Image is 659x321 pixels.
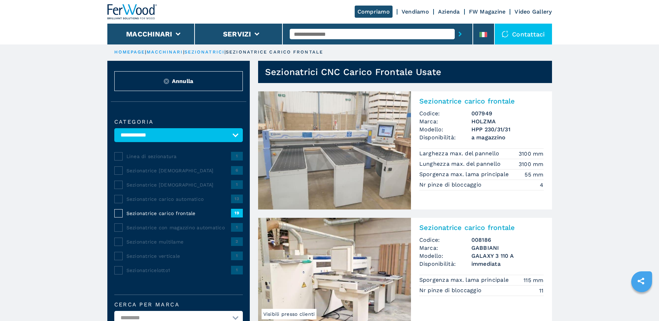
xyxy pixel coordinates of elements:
em: 115 mm [524,276,544,284]
span: Annulla [172,77,193,85]
span: 13 [231,195,243,203]
span: 1 [231,266,243,274]
h3: 008186 [471,236,544,244]
span: 1 [231,252,243,260]
span: Marca: [419,244,471,252]
span: Disponibilità: [419,260,471,268]
a: sharethis [632,272,650,290]
p: Larghezza max. del pannello [419,150,501,157]
img: Ferwood [107,4,157,19]
p: Sporgenza max. lama principale [419,171,511,178]
p: Nr pinze di bloccaggio [419,181,484,189]
a: sezionatrici [184,49,224,55]
h3: HOLZMA [471,117,544,125]
span: 2 [231,237,243,246]
label: Categoria [114,119,243,125]
em: 4 [540,181,543,189]
a: Vendiamo [402,8,429,15]
span: Visibili presso clienti [262,309,317,319]
a: macchinari [147,49,183,55]
em: 3100 mm [519,160,544,168]
em: 3100 mm [519,150,544,158]
p: sezionatrice carico frontale [226,49,323,55]
a: Video Gallery [514,8,552,15]
img: Contattaci [502,31,509,38]
h2: Sezionatrice carico frontale [419,223,544,232]
span: | [224,49,226,55]
span: Marca: [419,117,471,125]
label: Cerca per marca [114,302,243,307]
span: Codice: [419,236,471,244]
span: 1 [231,223,243,231]
a: FW Magazine [469,8,506,15]
em: 11 [539,287,544,295]
span: Modello: [419,125,471,133]
h3: 007949 [471,109,544,117]
span: Disponibilità: [419,133,471,141]
span: 1 [231,180,243,189]
div: Contattaci [495,24,552,44]
span: Sezionatrice [DEMOGRAPHIC_DATA] [126,181,231,188]
button: ResetAnnulla [114,71,243,91]
a: Azienda [438,8,460,15]
span: Sezionatrice carico frontale [126,210,231,217]
h3: GALAXY 3 110 A [471,252,544,260]
h3: GABBIANI [471,244,544,252]
a: Sezionatrice carico frontale HOLZMA HPP 230/31/31Sezionatrice carico frontaleCodice:007949Marca:H... [258,91,552,209]
span: Sezionatrice multilame [126,238,231,245]
h1: Sezionatrici CNC Carico Frontale Usate [265,66,442,77]
span: 1 [231,152,243,160]
p: Lunghezza max. del pannello [419,160,503,168]
span: immediata [471,260,544,268]
span: 6 [231,166,243,174]
button: Macchinari [126,30,172,38]
span: Sezionatrice con magazzino automatico [126,224,231,231]
span: a magazzino [471,133,544,141]
span: Sezionatricelotto1 [126,267,231,274]
span: Modello: [419,252,471,260]
button: submit-button [455,26,466,42]
a: Compriamo [355,6,393,18]
h2: Sezionatrice carico frontale [419,97,544,105]
em: 55 mm [525,171,543,179]
span: | [183,49,184,55]
p: Sporgenza max. lama principale [419,276,511,284]
img: Sezionatrice carico frontale HOLZMA HPP 230/31/31 [258,91,411,209]
span: Codice: [419,109,471,117]
iframe: Chat [629,290,654,316]
span: 19 [231,209,243,217]
a: HOMEPAGE [114,49,145,55]
span: Sezionatrice verticale [126,253,231,260]
span: Sezionatrice [DEMOGRAPHIC_DATA] [126,167,231,174]
span: | [145,49,146,55]
span: Linea di sezionatura [126,153,231,160]
h3: HPP 230/31/31 [471,125,544,133]
img: Reset [164,79,169,84]
button: Servizi [223,30,251,38]
span: Sezionatrice carico automatico [126,196,231,203]
p: Nr pinze di bloccaggio [419,287,484,294]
